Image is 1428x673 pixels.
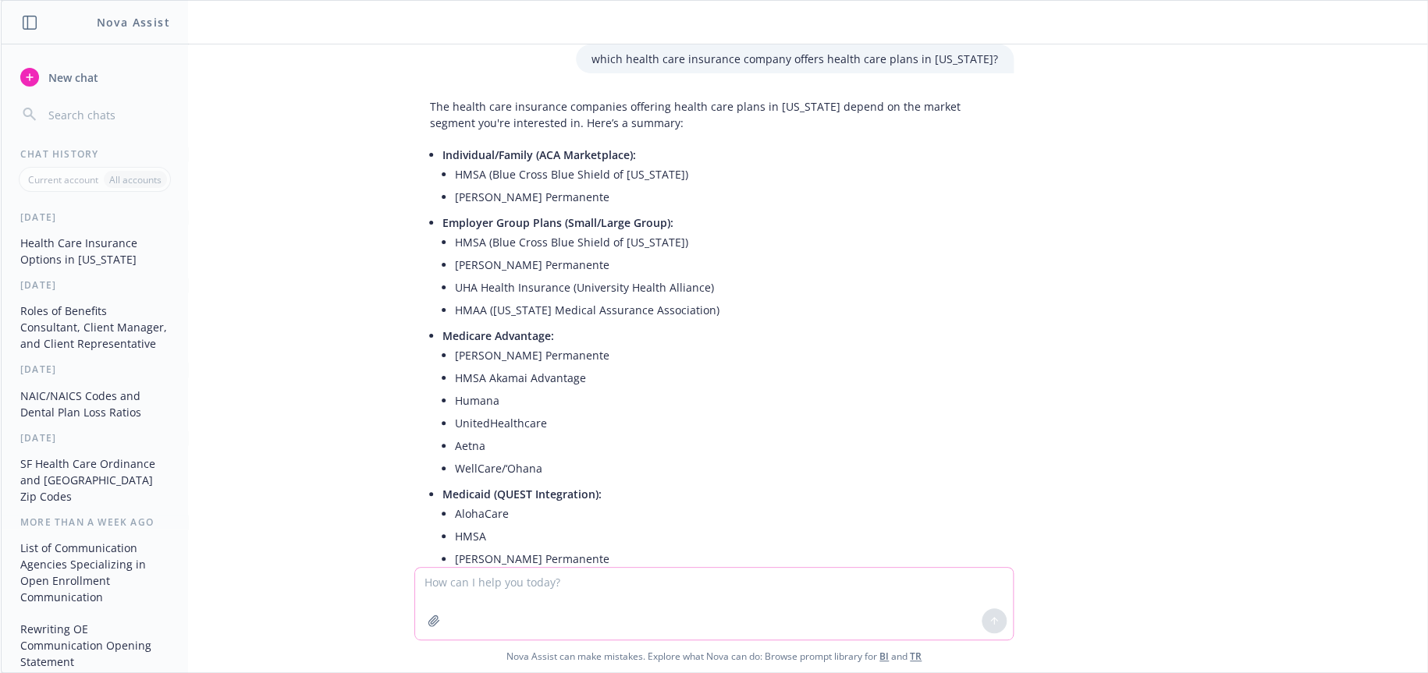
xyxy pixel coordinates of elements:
[14,383,176,425] button: NAIC/NAICS Codes and Dental Plan Loss Ratios
[7,640,1421,672] span: Nova Assist can make mistakes. Explore what Nova can do: Browse prompt library for and
[442,487,602,501] span: Medicaid (QUEST Integration):
[14,298,176,356] button: Roles of Benefits Consultant, Client Manager, and Client Representative
[442,147,636,162] span: Individual/Family (ACA Marketplace):
[109,173,162,186] p: All accounts
[14,63,176,91] button: New chat
[879,650,889,663] a: BI
[455,163,998,186] li: HMSA (Blue Cross Blue Shield of [US_STATE])
[2,278,188,292] div: [DATE]
[455,276,998,299] li: UHA Health Insurance (University Health Alliance)
[455,186,998,208] li: [PERSON_NAME] Permanente
[2,363,188,376] div: [DATE]
[455,502,998,525] li: AlohaCare
[2,211,188,224] div: [DATE]
[455,412,998,434] li: UnitedHealthcare
[442,215,673,230] span: Employer Group Plans (Small/Large Group):
[442,328,554,343] span: Medicare Advantage:
[455,457,998,480] li: WellCare/‘Ohana
[455,299,998,321] li: HMAA ([US_STATE] Medical Assurance Association)
[2,147,188,161] div: Chat History
[910,650,922,663] a: TR
[455,434,998,457] li: Aetna
[97,14,170,30] h1: Nova Assist
[2,515,188,529] div: More than a week ago
[455,389,998,412] li: Humana
[14,451,176,509] button: SF Health Care Ordinance and [GEOGRAPHIC_DATA] Zip Codes
[591,51,998,67] p: which health care insurance company offers health care plans in [US_STATE]?
[14,535,176,610] button: List of Communication Agencies Specializing in Open Enrollment Communication
[45,69,98,86] span: New chat
[455,253,998,276] li: [PERSON_NAME] Permanente
[45,104,169,126] input: Search chats
[455,547,998,570] li: [PERSON_NAME] Permanente
[430,98,998,131] p: The health care insurance companies offering health care plans in [US_STATE] depend on the market...
[14,230,176,272] button: Health Care Insurance Options in [US_STATE]
[28,173,98,186] p: Current account
[2,431,188,445] div: [DATE]
[455,367,998,389] li: HMSA Akamai Advantage
[455,344,998,367] li: [PERSON_NAME] Permanente
[455,231,998,253] li: HMSA (Blue Cross Blue Shield of [US_STATE])
[455,525,998,547] li: HMSA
